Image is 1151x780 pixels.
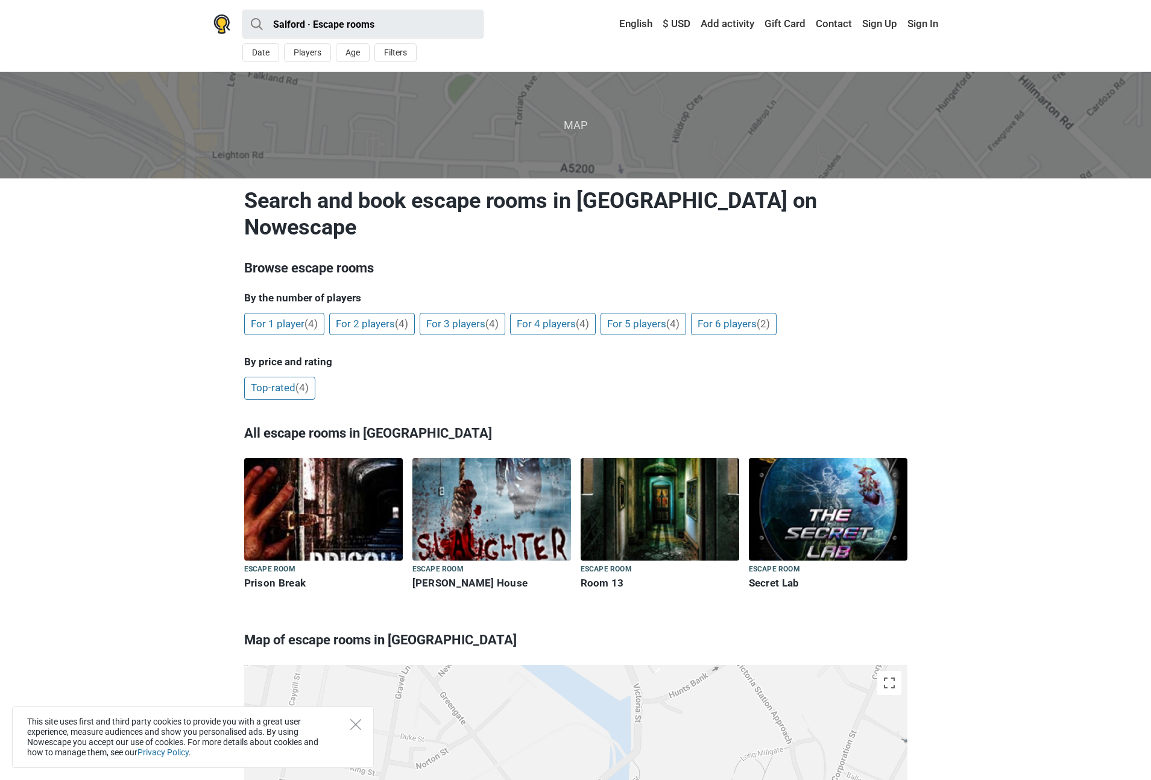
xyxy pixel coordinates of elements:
span: (4) [485,318,499,330]
button: Filters [374,43,417,62]
h6: [PERSON_NAME] House [412,577,571,590]
h5: By price and rating [244,356,907,368]
h3: Map of escape rooms in [GEOGRAPHIC_DATA] [244,624,907,656]
span: (4) [295,382,309,394]
button: Date [242,43,279,62]
h5: By the number of players [244,292,907,304]
button: Age [336,43,370,62]
img: Room 13 [581,458,739,561]
a: For 1 player(4) [244,313,324,336]
a: Top-rated(4) [244,377,315,400]
span: (2) [757,318,770,330]
span: (4) [304,318,318,330]
input: try “London” [242,10,484,39]
span: (4) [666,318,680,330]
span: (4) [395,318,408,330]
a: Add activity [698,13,757,35]
h3: Browse escape rooms [244,259,907,278]
button: Players [284,43,331,62]
span: Escape room [581,563,632,576]
img: Slaughter House [412,458,571,561]
a: English [608,13,655,35]
a: For 2 players(4) [329,313,415,336]
h3: All escape rooms in [GEOGRAPHIC_DATA] [244,418,907,449]
button: Close [350,719,361,730]
span: Escape room [749,563,800,576]
img: English [611,20,619,28]
a: For 6 players(2) [691,313,777,336]
a: Secret Lab Escape room Secret Lab [749,458,907,592]
a: For 4 players(4) [510,313,596,336]
h6: Room 13 [581,577,739,590]
h6: Prison Break [244,577,403,590]
a: $ USD [660,13,693,35]
a: Room 13 Escape room Room 13 [581,458,739,592]
span: (4) [576,318,589,330]
h6: Secret Lab [749,577,907,590]
span: Escape room [244,563,295,576]
h1: Search and book escape rooms in [GEOGRAPHIC_DATA] on Nowescape [244,187,907,241]
a: Sign In [904,13,938,35]
a: Prison Break Escape room Prison Break [244,458,403,592]
div: This site uses first and third party cookies to provide you with a great user experience, measure... [12,706,374,768]
span: Escape room [412,563,464,576]
a: Sign Up [859,13,900,35]
a: Privacy Policy [137,747,189,757]
img: Secret Lab [749,458,907,561]
button: Toggle fullscreen view [877,671,901,695]
img: Prison Break [244,458,403,561]
a: Slaughter House Escape room [PERSON_NAME] House [412,458,571,592]
a: For 3 players(4) [420,313,505,336]
a: Gift Card [762,13,809,35]
img: Nowescape logo [213,14,230,34]
a: Contact [813,13,855,35]
a: For 5 players(4) [601,313,686,336]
